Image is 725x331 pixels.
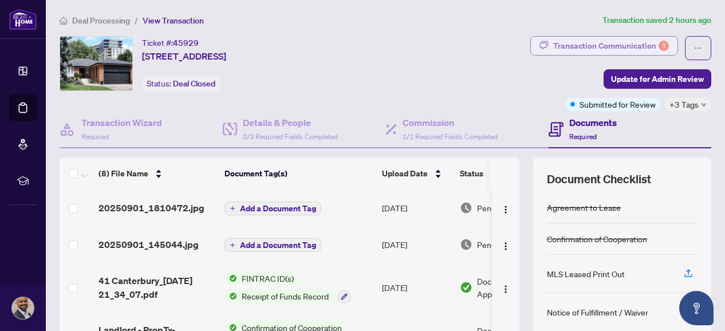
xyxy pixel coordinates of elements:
[60,37,132,90] img: IMG-W12285635_1.jpg
[173,38,199,48] span: 45929
[382,167,428,180] span: Upload Date
[501,205,510,214] img: Logo
[460,202,472,214] img: Document Status
[143,15,204,26] span: View Transaction
[377,190,455,226] td: [DATE]
[530,36,678,56] button: Transaction Communication1
[501,242,510,251] img: Logo
[547,233,647,245] div: Confirmation of Cooperation
[243,132,338,141] span: 2/3 Required Fields Completed
[230,242,235,248] span: plus
[611,70,704,88] span: Update for Admin Review
[60,17,68,25] span: home
[72,15,130,26] span: Deal Processing
[569,132,597,141] span: Required
[553,37,669,55] div: Transaction Communication
[230,206,235,211] span: plus
[403,116,498,129] h4: Commission
[403,132,498,141] span: 1/1 Required Fields Completed
[240,204,316,212] span: Add a Document Tag
[547,267,625,280] div: MLS Leased Print Out
[243,116,338,129] h4: Details & People
[237,272,298,285] span: FINTRAC ID(s)
[547,201,621,214] div: Agreement to Lease
[547,171,651,187] span: Document Checklist
[224,238,321,252] button: Add a Document Tag
[237,290,333,302] span: Receipt of Funds Record
[604,69,711,89] button: Update for Admin Review
[173,78,215,89] span: Deal Closed
[377,226,455,263] td: [DATE]
[94,157,220,190] th: (8) File Name
[477,202,534,214] span: Pending Review
[497,199,515,217] button: Logo
[142,76,220,91] div: Status:
[694,44,702,52] span: ellipsis
[98,274,215,301] span: 41 Canterbury_[DATE] 21_34_07.pdf
[377,263,455,312] td: [DATE]
[497,278,515,297] button: Logo
[701,102,707,108] span: down
[477,238,534,251] span: Pending Review
[224,290,237,302] img: Status Icon
[98,201,204,215] span: 20250901_1810472.jpg
[98,167,148,180] span: (8) File Name
[142,36,199,49] div: Ticket #:
[377,157,455,190] th: Upload Date
[580,98,656,111] span: Submitted for Review
[547,306,648,318] div: Notice of Fulfillment / Waiver
[501,285,510,294] img: Logo
[460,281,472,294] img: Document Status
[477,275,548,300] span: Document Approved
[224,238,321,253] button: Add a Document Tag
[224,201,321,216] button: Add a Document Tag
[460,167,483,180] span: Status
[659,41,669,51] div: 1
[9,9,37,30] img: logo
[669,98,699,111] span: +3 Tags
[224,272,237,285] img: Status Icon
[98,238,199,251] span: 20250901_145044.jpg
[142,49,226,63] span: [STREET_ADDRESS]
[240,241,316,249] span: Add a Document Tag
[12,297,34,319] img: Profile Icon
[224,272,350,303] button: Status IconFINTRAC ID(s)Status IconReceipt of Funds Record
[455,157,553,190] th: Status
[81,116,162,129] h4: Transaction Wizard
[220,157,377,190] th: Document Tag(s)
[497,235,515,254] button: Logo
[569,116,617,129] h4: Documents
[81,132,109,141] span: Required
[224,202,321,215] button: Add a Document Tag
[679,291,714,325] button: Open asap
[460,238,472,251] img: Document Status
[135,14,138,27] li: /
[602,14,711,27] article: Transaction saved 2 hours ago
